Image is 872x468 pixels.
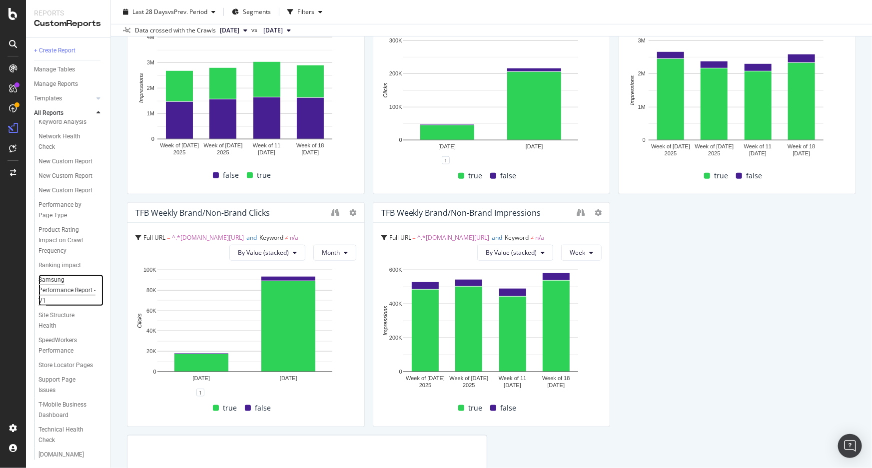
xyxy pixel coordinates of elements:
[389,71,402,77] text: 200K
[535,233,544,242] span: n/a
[418,233,490,242] span: ^.*[DOMAIN_NAME][URL]
[259,24,295,36] button: [DATE]
[143,233,165,242] span: Full URL
[399,137,402,143] text: 0
[38,117,86,127] div: Keyword Analysis
[283,4,326,20] button: Filters
[38,425,103,446] a: Technical Health Check
[38,200,103,221] a: Performance by Page Type
[322,248,340,257] span: Month
[153,369,156,375] text: 0
[119,4,219,20] button: Last 28 DaysvsPrev. Period
[38,450,84,460] div: www.t-mobile.com
[151,136,154,142] text: 0
[172,233,244,242] span: ^.*[DOMAIN_NAME][URL]
[500,170,516,182] span: false
[203,142,242,148] text: Week of [DATE]
[382,83,388,98] text: Clicks
[280,375,297,381] text: [DATE]
[477,245,553,261] button: By Value (stacked)
[135,265,354,393] svg: A chart.
[147,59,154,65] text: 3M
[373,202,611,427] div: TFB Weekly Brand/non-brand ImpressionsFull URL = ^.*[DOMAIN_NAME][URL]andKeyword ≠ n/aBy Value (s...
[135,32,354,160] svg: A chart.
[127,202,365,427] div: TFB Weekly Brand/non-brand clicksFull URL = ^.*[DOMAIN_NAME][URL]andKeyword ≠ n/aBy Value (stacke...
[135,208,270,218] div: TFB Weekly Brand/non-brand clicks
[38,335,96,356] div: SpeedWorkers Performance
[638,71,646,77] text: 2M
[695,143,734,149] text: Week of [DATE]
[389,301,402,307] text: 400K
[290,233,299,242] span: n/a
[38,171,103,181] a: New Custom Report
[38,131,94,152] div: Network Health Check
[223,402,237,414] span: true
[146,308,156,314] text: 60K
[297,7,314,16] div: Filters
[251,25,259,34] span: vs
[788,143,815,149] text: Week of 18
[630,75,636,105] text: Impressions
[500,402,516,414] span: false
[389,267,402,273] text: 600K
[504,382,521,388] text: [DATE]
[399,369,402,375] text: 0
[38,225,98,256] div: Product Rating Impact on Crawl Frequency
[463,382,475,388] text: 2025
[449,375,488,381] text: Week of [DATE]
[38,260,103,271] a: Ranking impact
[38,156,103,167] a: New Custom Report
[38,375,103,396] a: Support Page Issues
[38,400,96,421] div: T-Mobile Business Dashboard
[146,349,156,355] text: 20K
[708,150,720,156] text: 2025
[486,248,537,257] span: By Value (stacked)
[638,104,646,110] text: 1M
[406,375,445,381] text: Week of [DATE]
[627,35,845,160] svg: A chart.
[258,149,275,155] text: [DATE]
[196,389,204,397] div: 1
[34,108,93,118] a: All Reports
[34,18,102,29] div: CustomReports
[136,313,142,328] text: Clicks
[34,45,75,56] div: + Create Report
[34,93,93,104] a: Templates
[389,37,402,43] text: 300K
[34,45,103,56] a: + Create Report
[468,402,482,414] span: true
[793,150,811,156] text: [DATE]
[38,360,103,371] a: Store Locator Pages
[499,375,526,381] text: Week of 11
[147,85,154,91] text: 2M
[168,7,207,16] span: vs Prev. Period
[313,245,356,261] button: Month
[38,185,103,196] a: New Custom Report
[643,137,646,143] text: 0
[285,233,288,242] span: ≠
[34,64,103,75] a: Manage Tables
[746,170,762,182] span: false
[257,169,271,181] span: true
[160,142,199,148] text: Week of [DATE]
[381,35,600,160] svg: A chart.
[744,143,772,149] text: Week of 11
[263,26,283,35] span: 2025 Jul. 25th
[505,233,529,242] span: Keyword
[147,34,154,40] text: 4M
[253,142,280,148] text: Week of 11
[38,425,94,446] div: Technical Health Check
[526,143,543,149] text: [DATE]
[38,156,92,167] div: New Custom Report
[216,24,251,36] button: [DATE]
[389,233,411,242] span: Full URL
[34,64,75,75] div: Manage Tables
[38,200,95,221] div: Performance by Page Type
[192,375,210,381] text: [DATE]
[389,104,402,110] text: 100K
[220,26,239,35] span: 2025 Aug. 22nd
[381,208,541,218] div: TFB Weekly Brand/non-brand Impressions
